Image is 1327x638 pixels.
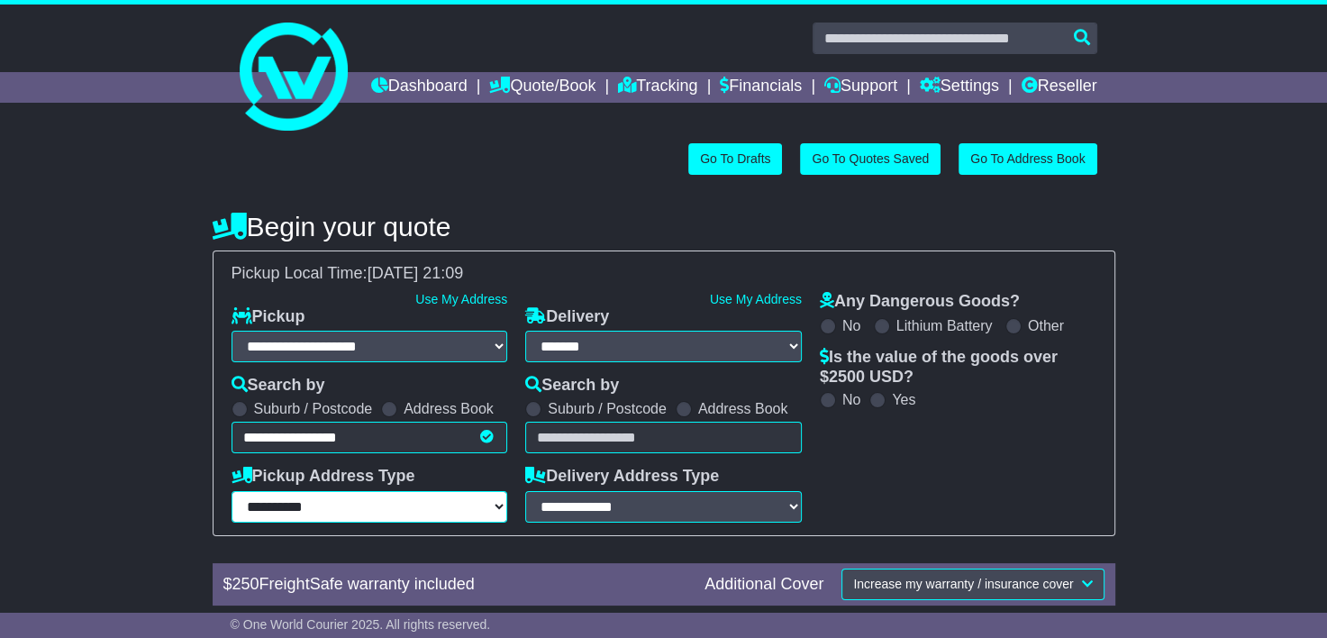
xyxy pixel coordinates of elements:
a: Support [824,72,897,103]
label: Pickup [232,307,305,327]
label: Is the value of the goods over $ ? [820,348,1096,387]
span: [DATE] 21:09 [368,264,464,282]
a: Go To Drafts [688,143,782,175]
a: Financials [720,72,802,103]
div: Pickup Local Time: [223,264,1105,284]
a: Go To Address Book [959,143,1096,175]
div: Additional Cover [695,575,832,595]
label: No [842,317,860,334]
label: Any Dangerous Goods? [820,292,1020,312]
label: Other [1028,317,1064,334]
a: Use My Address [710,292,802,306]
a: Reseller [1021,72,1096,103]
label: Suburb / Postcode [254,400,373,417]
a: Dashboard [371,72,468,103]
a: Use My Address [415,292,507,306]
label: Yes [892,391,915,408]
h4: Begin your quote [213,212,1115,242]
div: $ FreightSafe warranty included [214,575,696,595]
label: Delivery [525,307,609,327]
label: Search by [525,376,619,396]
a: Go To Quotes Saved [800,143,941,175]
span: USD [869,368,904,386]
span: 250 [232,575,259,593]
span: © One World Courier 2025. All rights reserved. [231,617,491,632]
label: No [842,391,860,408]
a: Settings [920,72,999,103]
span: Increase my warranty / insurance cover [853,577,1073,591]
label: Lithium Battery [896,317,993,334]
a: Tracking [618,72,697,103]
label: Delivery Address Type [525,467,719,487]
a: Quote/Book [489,72,595,103]
button: Increase my warranty / insurance cover [841,569,1104,600]
label: Suburb / Postcode [548,400,667,417]
label: Search by [232,376,325,396]
label: Pickup Address Type [232,467,415,487]
span: 2500 [829,368,865,386]
label: Address Book [698,400,788,417]
label: Address Book [404,400,494,417]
